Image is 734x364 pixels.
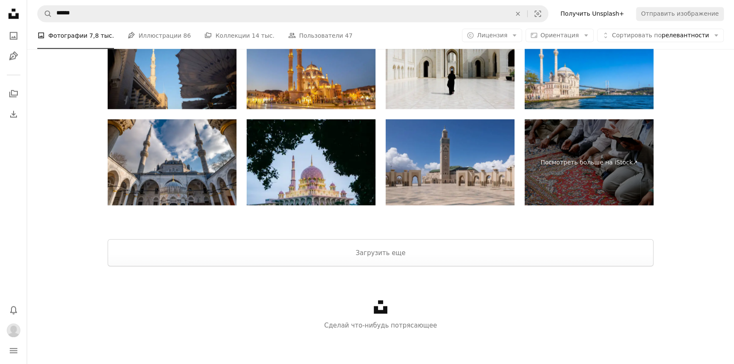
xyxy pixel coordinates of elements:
[5,47,22,64] a: Иллюстрации
[108,239,653,266] button: Загрузить еще
[345,32,353,39] font: 47
[5,322,22,339] button: Профиль
[525,119,653,205] a: Посмотреть больше на iStock↗
[560,10,624,17] font: Получить Unsplash+
[183,32,191,39] font: 86
[509,6,527,22] button: Прозрачный
[299,32,343,39] font: Пользователи
[38,6,52,22] button: Поиск Unsplash
[128,22,191,49] a: Иллюстрации 86
[204,22,274,49] a: Коллекции 14 тыс.
[108,23,236,109] img: Гигантские автоматические зонтики и минареты в мечети Пророка в Медине, также известной как Масдж...
[288,22,353,49] a: Пользователи 47
[324,321,437,329] font: Сделай что-нибудь потрясающее
[636,7,724,20] button: Отправить изображение
[597,29,724,42] button: Сортировать порелевантности
[462,29,522,42] button: Лицензия
[139,32,181,39] font: Иллюстрации
[662,32,709,39] font: релевантности
[356,249,406,256] font: Загрузить еще
[540,32,579,39] font: Ориентация
[525,29,594,42] button: Ориентация
[641,10,719,17] font: Отправить изображение
[386,119,514,205] img: Касабланка, МАРОККО. 5 июня 2024 г. Мечеть Хасана II — мечеть в Касабланке, Марокко. Это самая бо...
[5,27,22,44] a: Фотографии
[37,5,548,22] form: Найти визуальные материалы на сайте
[386,23,514,109] img: Большая мечеть Султана Кабуса Маскат Оман
[525,23,653,109] img: Босфорский мост или мост Мучеников 15 июля и мечеть Ортакёй в солнечный летний день в Стамбуле, Т...
[5,106,22,122] a: История загрузок
[108,119,236,205] img: Вход в мечеть Михримах Султан в Стамбуле, Турция
[5,342,22,359] button: Меню
[540,158,633,165] font: Посмотреть больше на iStock
[5,301,22,318] button: Уведомления
[247,23,375,109] img: Мечеть Аль-Сахаба (Мечеть Эль-Мустафа) в Шарм-эль-Шейхе, Египет
[5,85,22,102] a: Коллекции
[215,32,250,39] font: Коллекции
[633,158,638,165] font: ↗
[252,32,275,39] font: 14 тыс.
[555,7,629,20] a: Получить Unsplash+
[612,32,662,39] font: Сортировать по
[528,6,548,22] button: Визуальный поиск
[5,5,22,24] a: Главная — Unsplash
[477,32,507,39] font: Лицензия
[7,323,20,337] img: Аватар пользователя Рашидхан Рашидахнов
[247,119,375,205] img: Мечеть Путра в сумерках.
